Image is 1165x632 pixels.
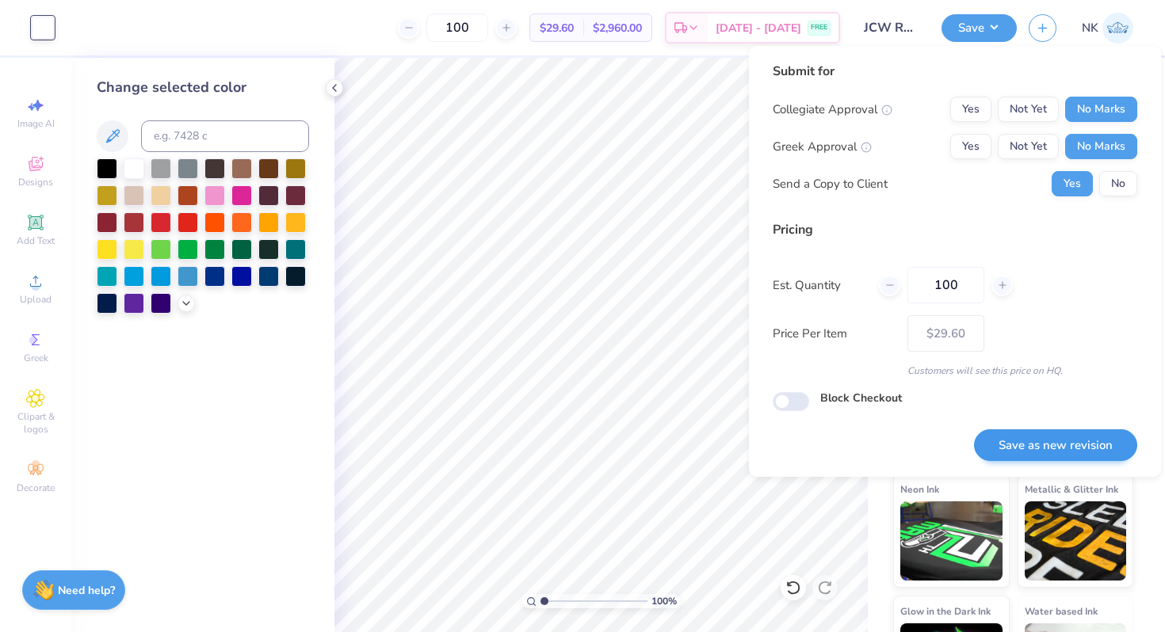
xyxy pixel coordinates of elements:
[17,482,55,494] span: Decorate
[773,276,867,295] label: Est. Quantity
[58,583,115,598] strong: Need help?
[773,101,892,119] div: Collegiate Approval
[998,97,1059,122] button: Not Yet
[18,176,53,188] span: Designs
[773,220,1137,239] div: Pricing
[1065,97,1137,122] button: No Marks
[426,13,488,42] input: – –
[1025,603,1098,619] span: Water based Ink
[950,97,991,122] button: Yes
[17,117,55,130] span: Image AI
[540,20,574,36] span: $29.60
[900,603,991,619] span: Glow in the Dark Ink
[900,481,939,497] span: Neon Ink
[773,325,896,343] label: Price Per Item
[811,22,827,33] span: FREE
[1025,501,1127,581] img: Metallic & Glitter Ink
[942,14,1017,42] button: Save
[907,267,984,303] input: – –
[773,175,888,193] div: Send a Copy to Client
[651,594,677,608] span: 100 %
[1082,13,1133,44] a: NK
[20,293,52,306] span: Upload
[1025,481,1118,497] span: Metallic & Glitter Ink
[141,120,309,152] input: e.g. 7428 c
[1102,13,1133,44] img: Nasrullah Khan
[773,62,1137,81] div: Submit for
[773,138,872,156] div: Greek Approval
[8,410,63,436] span: Clipart & logos
[773,364,1137,378] div: Customers will see this price on HQ.
[852,12,930,44] input: Untitled Design
[17,234,55,247] span: Add Text
[1099,171,1137,196] button: No
[1082,19,1098,37] span: NK
[97,77,309,98] div: Change selected color
[716,20,801,36] span: [DATE] - [DATE]
[24,352,48,364] span: Greek
[974,429,1137,462] button: Save as new revision
[1052,171,1093,196] button: Yes
[950,134,991,159] button: Yes
[1065,134,1137,159] button: No Marks
[820,390,902,406] label: Block Checkout
[900,501,1003,581] img: Neon Ink
[593,20,642,36] span: $2,960.00
[998,134,1059,159] button: Not Yet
